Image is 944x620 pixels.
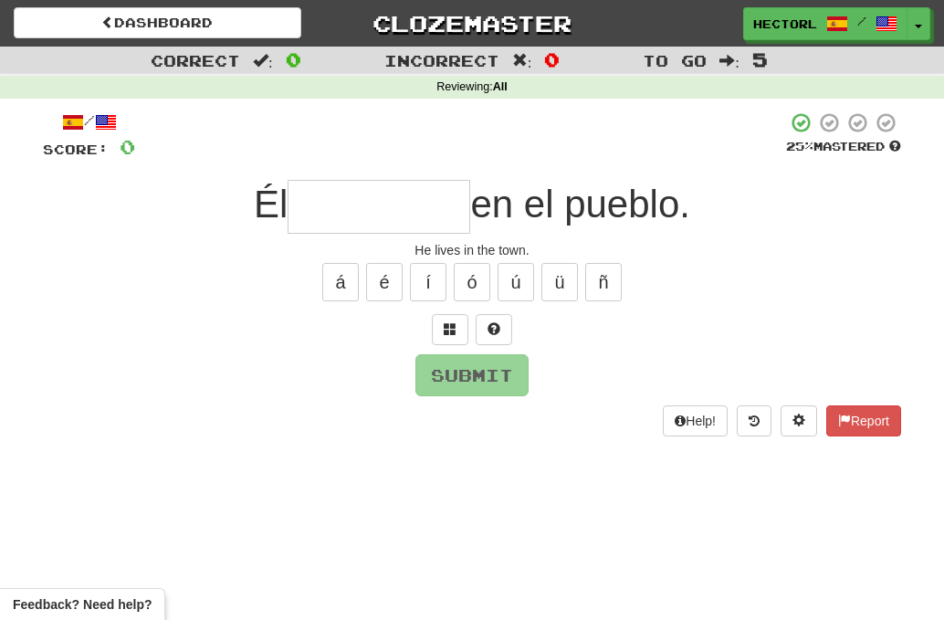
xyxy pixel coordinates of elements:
button: Single letter hint - you only get 1 per sentence and score half the points! alt+h [476,314,512,345]
span: 0 [286,48,301,70]
span: Él [254,183,288,226]
a: Dashboard [14,7,301,38]
span: 25 % [786,139,813,153]
button: Report [826,405,901,436]
div: He lives in the town. [43,241,901,259]
button: ü [541,263,578,301]
button: Help! [663,405,728,436]
button: ó [454,263,490,301]
span: en el pueblo. [470,183,690,226]
span: 5 [752,48,768,70]
span: : [719,53,739,68]
span: 0 [544,48,560,70]
span: / [857,15,866,27]
a: Clozemaster [329,7,616,39]
span: Open feedback widget [13,595,152,614]
span: hectorl [753,16,817,32]
span: : [512,53,532,68]
button: é [366,263,403,301]
a: hectorl / [743,7,907,40]
div: / [43,111,135,134]
button: í [410,263,446,301]
span: Correct [151,51,240,69]
span: Score: [43,142,109,157]
span: Incorrect [384,51,499,69]
span: : [253,53,273,68]
button: ñ [585,263,622,301]
span: 0 [120,135,135,158]
button: á [322,263,359,301]
button: Switch sentence to multiple choice alt+p [432,314,468,345]
div: Mastered [786,139,901,155]
span: To go [643,51,707,69]
button: Round history (alt+y) [737,405,771,436]
button: ú [498,263,534,301]
strong: All [493,80,508,93]
button: Submit [415,354,529,396]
